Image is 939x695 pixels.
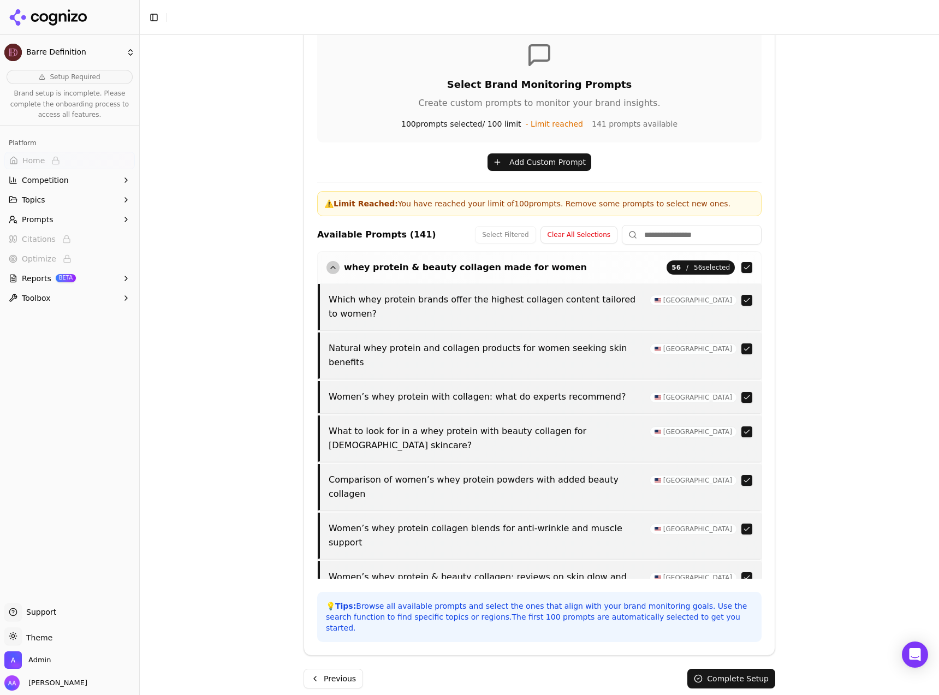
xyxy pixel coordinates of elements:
[526,120,583,128] span: - Limit reached
[667,260,735,275] span: 56 selected
[50,73,100,81] span: Setup Required
[686,263,688,272] span: /
[330,77,748,92] h3: Select Brand Monitoring Prompts
[329,293,643,321] p: Which whey protein brands offer the highest collagen content tailored to women?
[329,341,643,370] p: Natural whey protein and collagen products for women seeking skin benefits
[4,171,135,189] button: Competition
[304,669,363,688] button: Previous
[650,295,737,306] span: [GEOGRAPHIC_DATA]
[26,47,122,57] span: Barre Definition
[326,261,587,274] button: whey protein & beauty collagen made for women
[56,274,76,282] span: BETA
[335,602,356,610] strong: Tips:
[655,347,661,351] img: US
[330,97,748,110] p: Create custom prompts to monitor your brand insights.
[22,194,45,205] span: Topics
[28,655,51,665] span: Admin
[655,395,661,400] img: US
[4,289,135,307] button: Toolbox
[4,675,20,691] img: Alp Aysan
[334,199,398,208] strong: Limit Reached:
[655,298,661,302] img: US
[4,651,51,669] button: Open organization switcher
[7,88,133,121] p: Brand setup is incomplete. Please complete the onboarding process to access all features.
[655,478,661,483] img: US
[655,527,661,531] img: US
[329,570,643,598] p: Women’s whey protein & beauty collagen: reviews on skin glow and tone
[22,155,45,166] span: Home
[655,430,661,434] img: US
[24,678,87,688] span: [PERSON_NAME]
[22,633,52,642] span: Theme
[4,270,135,287] button: ReportsBETA
[902,641,928,668] div: Open Intercom Messenger
[22,234,56,245] span: Citations
[655,575,661,580] img: US
[22,607,56,617] span: Support
[326,601,753,633] p: 💡 Browse all available prompts and select the ones that align with your brand monitoring goals. U...
[4,134,135,152] div: Platform
[401,118,583,129] span: 100 prompts selected / 100 limit
[650,343,737,354] span: [GEOGRAPHIC_DATA]
[4,191,135,209] button: Topics
[329,390,643,404] p: Women’s whey protein with collagen: what do experts recommend?
[22,253,56,264] span: Optimize
[22,293,51,304] span: Toolbox
[650,392,737,403] span: [GEOGRAPHIC_DATA]
[650,426,737,437] span: [GEOGRAPHIC_DATA]
[4,675,87,691] button: Open user button
[329,473,643,501] p: Comparison of women’s whey protein powders with added beauty collagen
[329,521,643,550] p: Women’s whey protein collagen blends for anti-wrinkle and muscle support
[22,273,51,284] span: Reports
[324,198,754,209] p: ⚠️ You have reached your limit of 100 prompts. Remove some prompts to select new ones.
[687,669,775,688] button: Complete Setup
[4,211,135,228] button: Prompts
[22,214,54,225] span: Prompts
[671,263,681,272] span: 56
[329,424,643,453] p: What to look for in a whey protein with beauty collagen for [DEMOGRAPHIC_DATA] skincare?
[317,228,436,241] h4: Available Prompts ( 141 )
[4,44,22,61] img: Barre Definition
[22,175,69,186] span: Competition
[540,226,617,243] button: Clear All Selections
[650,524,737,534] span: [GEOGRAPHIC_DATA]
[488,153,591,171] button: Add Custom Prompt
[592,118,677,129] span: 141 prompts available
[650,572,737,583] span: [GEOGRAPHIC_DATA]
[650,475,737,486] span: [GEOGRAPHIC_DATA]
[4,651,22,669] img: Admin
